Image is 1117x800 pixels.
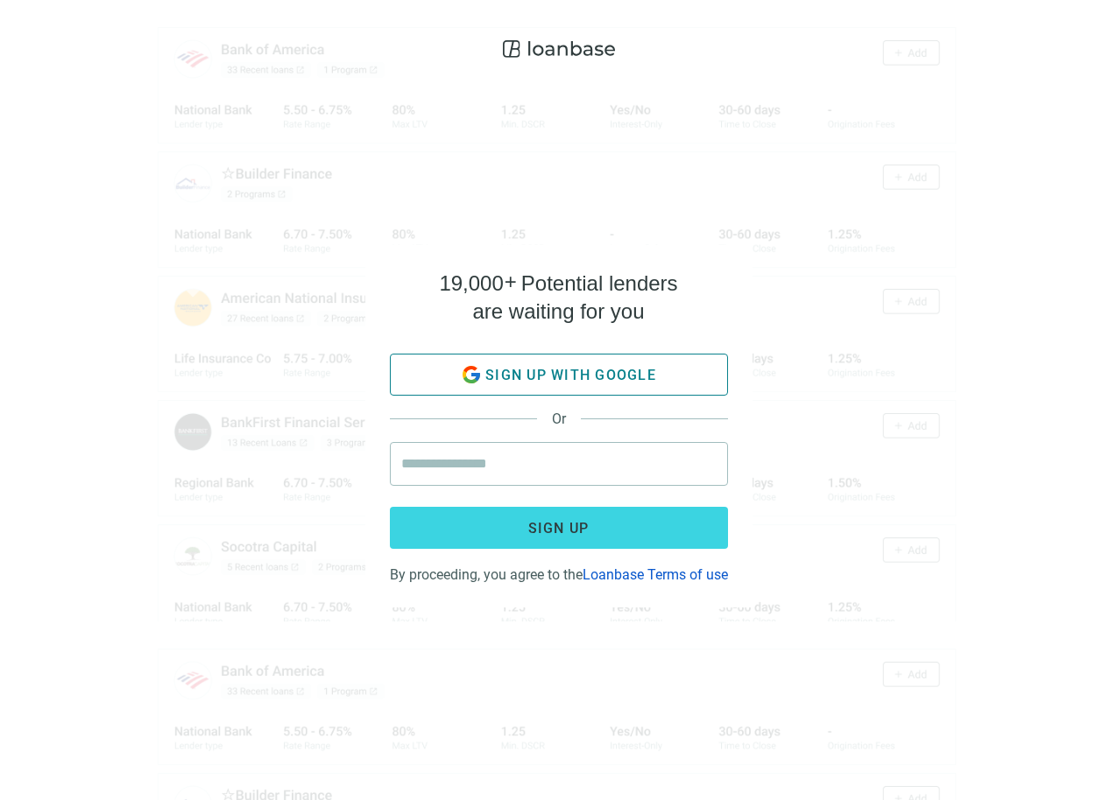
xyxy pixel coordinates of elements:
div: By proceeding, you agree to the [390,563,728,583]
button: Sign up [390,507,728,549]
span: 19,000 [439,271,503,295]
a: Loanbase Terms of use [583,566,728,583]
span: Sign up with google [485,367,656,383]
span: + [505,270,517,293]
span: Or [537,411,581,427]
h4: Potential lenders are waiting for you [439,270,677,326]
span: Sign up [528,520,590,537]
button: Sign up with google [390,354,728,396]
